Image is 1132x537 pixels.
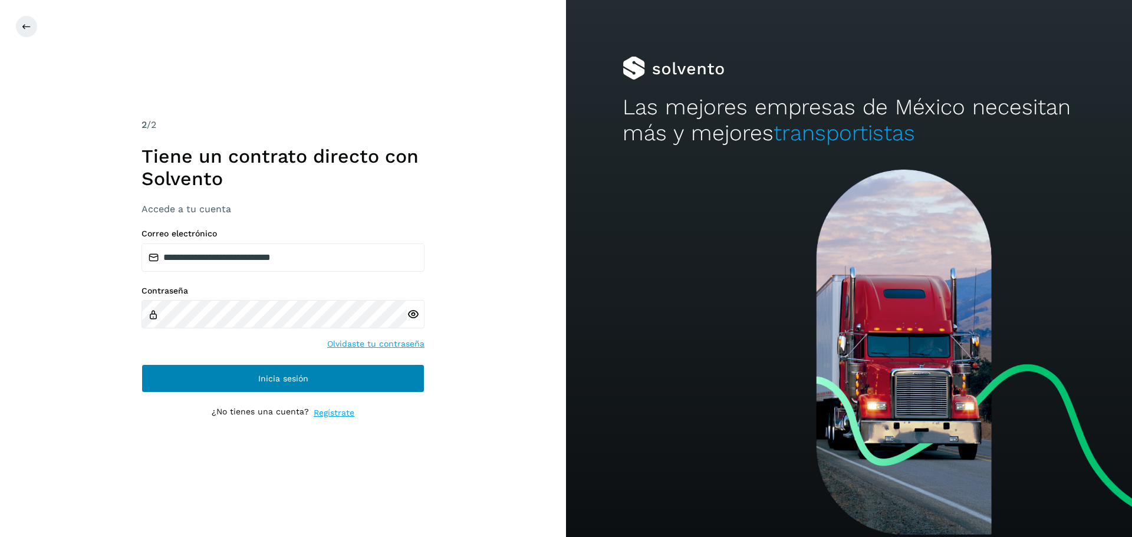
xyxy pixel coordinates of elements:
[141,118,424,132] div: /2
[141,119,147,130] span: 2
[141,145,424,190] h1: Tiene un contrato directo con Solvento
[141,364,424,393] button: Inicia sesión
[258,374,308,383] span: Inicia sesión
[212,407,309,419] p: ¿No tienes una cuenta?
[141,286,424,296] label: Contraseña
[314,407,354,419] a: Regístrate
[327,338,424,350] a: Olvidaste tu contraseña
[774,120,915,146] span: transportistas
[623,94,1075,147] h2: Las mejores empresas de México necesitan más y mejores
[141,203,424,215] h3: Accede a tu cuenta
[141,229,424,239] label: Correo electrónico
